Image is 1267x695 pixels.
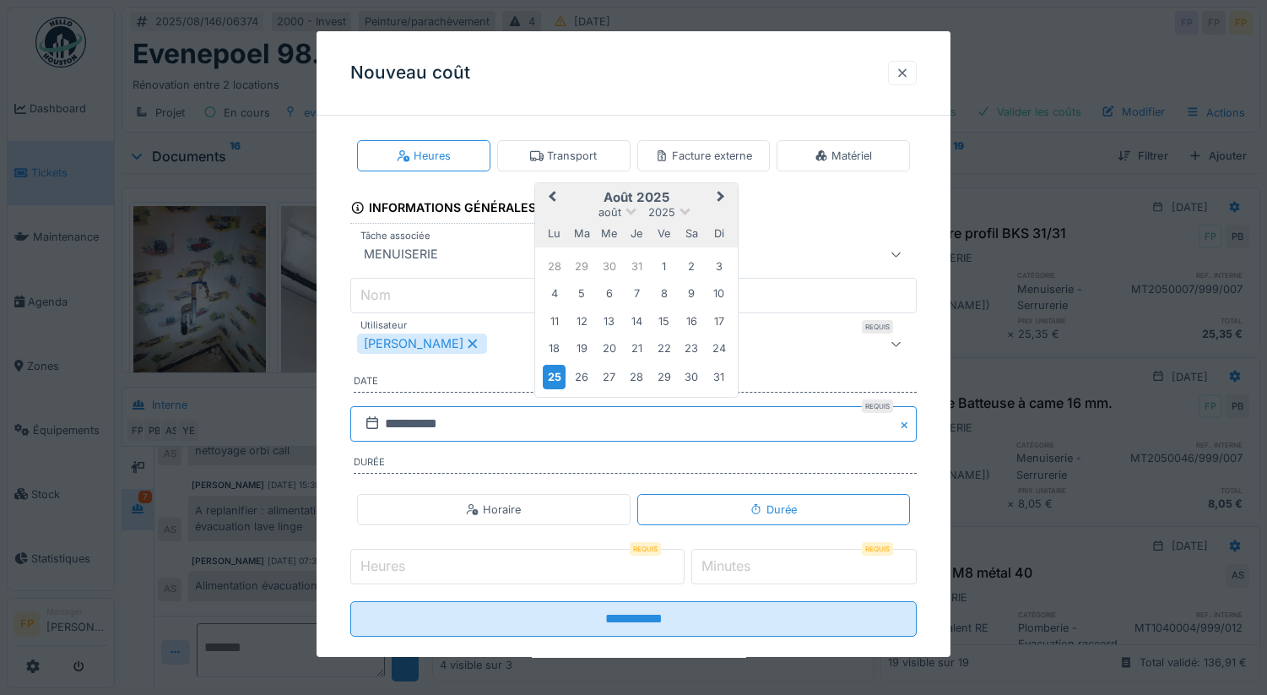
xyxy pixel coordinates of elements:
label: Date [354,374,917,393]
div: lundi [543,222,566,245]
label: Minutes [698,556,754,576]
div: Choose vendredi 22 août 2025 [652,337,675,360]
span: 2025 [648,206,675,219]
label: Nom [357,285,394,306]
div: Requis [630,542,661,556]
div: Choose mercredi 13 août 2025 [598,310,620,333]
h2: août 2025 [535,190,738,205]
div: Choose samedi 16 août 2025 [680,310,703,333]
div: Choose mercredi 20 août 2025 [598,337,620,360]
div: Requis [862,542,893,556]
div: Transport [530,148,597,164]
div: Choose mardi 19 août 2025 [571,337,593,360]
div: Informations générales [350,195,536,224]
div: jeudi [625,222,648,245]
div: Durée [750,502,797,518]
div: Facture externe [655,148,752,164]
div: Choose mercredi 27 août 2025 [598,366,620,388]
div: Heures [397,148,451,164]
div: Choose mardi 5 août 2025 [571,282,593,305]
label: Utilisateur [357,318,410,333]
div: Choose mardi 29 juillet 2025 [571,255,593,278]
label: Heures [357,556,409,576]
div: Choose samedi 9 août 2025 [680,282,703,305]
div: Choose jeudi 14 août 2025 [625,310,648,333]
div: Choose jeudi 7 août 2025 [625,282,648,305]
button: Close [898,406,917,442]
div: Choose dimanche 31 août 2025 [707,366,730,388]
div: Requis [862,320,893,334]
div: Choose vendredi 8 août 2025 [652,282,675,305]
div: Choose lundi 25 août 2025 [543,365,566,389]
div: MENUISERIE [357,244,445,264]
div: Choose mercredi 30 juillet 2025 [598,255,620,278]
div: samedi [680,222,703,245]
div: Choose lundi 18 août 2025 [543,337,566,360]
div: Choose jeudi 31 juillet 2025 [625,255,648,278]
div: dimanche [707,222,730,245]
div: Choose lundi 28 juillet 2025 [543,255,566,278]
div: Choose vendredi 1 août 2025 [652,255,675,278]
div: vendredi [652,222,675,245]
label: Tâche associée [357,229,434,243]
div: mardi [571,222,593,245]
div: Choose lundi 4 août 2025 [543,282,566,305]
div: mercredi [598,222,620,245]
div: Choose samedi 30 août 2025 [680,366,703,388]
div: Choose mercredi 6 août 2025 [598,282,620,305]
div: Choose samedi 2 août 2025 [680,255,703,278]
div: Choose samedi 23 août 2025 [680,337,703,360]
div: Month août, 2025 [541,252,733,391]
span: août [598,206,621,219]
div: Choose jeudi 28 août 2025 [625,366,648,388]
div: Choose dimanche 10 août 2025 [707,282,730,305]
div: Choose mardi 12 août 2025 [571,310,593,333]
div: Requis [862,399,893,413]
button: Previous Month [537,185,564,212]
button: Next Month [709,185,736,212]
div: Choose dimanche 3 août 2025 [707,255,730,278]
div: Matériel [815,148,872,164]
h3: Nouveau coût [350,62,470,84]
div: Choose vendredi 29 août 2025 [652,366,675,388]
div: Choose mardi 26 août 2025 [571,366,593,388]
div: Choose dimanche 17 août 2025 [707,310,730,333]
div: Choose lundi 11 août 2025 [543,310,566,333]
div: Choose dimanche 24 août 2025 [707,337,730,360]
div: Choose vendredi 15 août 2025 [652,310,675,333]
div: Choose jeudi 21 août 2025 [625,337,648,360]
div: [PERSON_NAME] [357,334,487,354]
div: Horaire [466,502,521,518]
label: Durée [354,455,917,474]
